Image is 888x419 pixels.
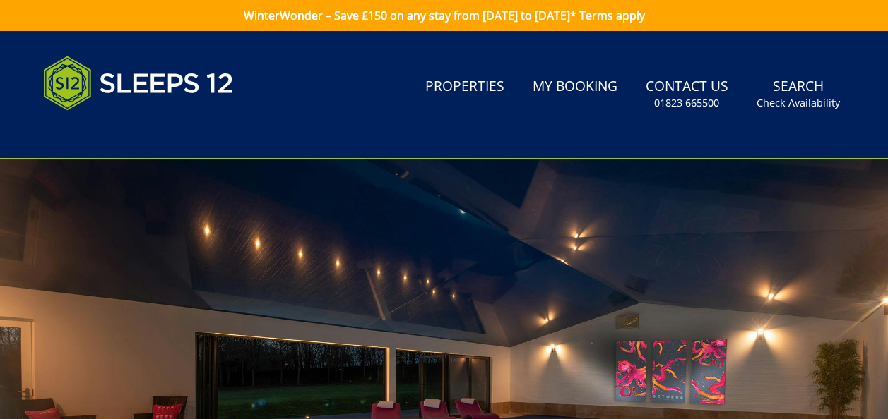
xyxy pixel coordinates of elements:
[751,71,846,117] a: SearchCheck Availability
[640,71,734,117] a: Contact Us01823 665500
[420,71,510,103] a: Properties
[36,127,184,139] iframe: Customer reviews powered by Trustpilot
[757,96,840,110] small: Check Availability
[654,96,719,110] small: 01823 665500
[527,71,623,103] a: My Booking
[43,48,234,119] img: Sleeps 12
